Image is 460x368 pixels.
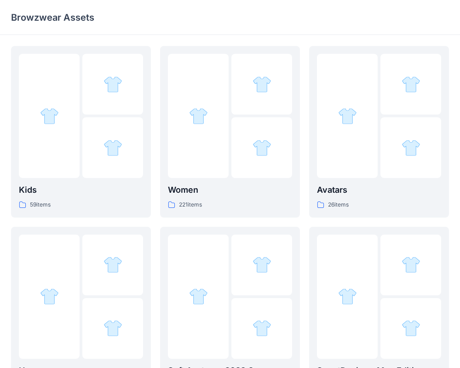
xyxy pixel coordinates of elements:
[30,200,51,210] p: 59 items
[103,138,122,157] img: folder 3
[103,319,122,338] img: folder 3
[402,138,420,157] img: folder 3
[11,11,94,24] p: Browzwear Assets
[40,107,59,126] img: folder 1
[19,184,143,196] p: Kids
[168,184,292,196] p: Women
[338,287,357,306] img: folder 1
[189,107,208,126] img: folder 1
[40,287,59,306] img: folder 1
[189,287,208,306] img: folder 1
[253,255,271,274] img: folder 2
[179,200,202,210] p: 221 items
[309,46,449,218] a: folder 1folder 2folder 3Avatars26items
[103,255,122,274] img: folder 2
[253,75,271,94] img: folder 2
[402,75,420,94] img: folder 2
[11,46,151,218] a: folder 1folder 2folder 3Kids59items
[402,255,420,274] img: folder 2
[317,184,441,196] p: Avatars
[253,319,271,338] img: folder 3
[253,138,271,157] img: folder 3
[160,46,300,218] a: folder 1folder 2folder 3Women221items
[328,200,349,210] p: 26 items
[338,107,357,126] img: folder 1
[103,75,122,94] img: folder 2
[402,319,420,338] img: folder 3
